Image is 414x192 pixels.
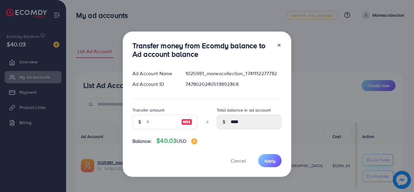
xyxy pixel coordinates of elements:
span: Balance: [132,138,152,145]
label: Transfer amount [132,107,164,113]
img: image [191,138,197,144]
img: image [181,118,192,126]
span: Cancel [231,157,246,164]
label: Total balance in ad account [217,107,271,113]
button: Apply [258,154,282,167]
button: Cancel [223,154,253,167]
div: Ad Account ID [128,81,181,88]
div: Ad Account Name [128,70,181,77]
h3: Transfer money from Ecomdy balance to Ad account balance [132,41,272,59]
h4: $40.03 [156,137,197,145]
div: 1025981_marwacollection_1741112277732 [181,70,286,77]
span: USD [177,138,186,144]
span: Apply [264,158,275,164]
div: 7478020240513892368 [181,81,286,88]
